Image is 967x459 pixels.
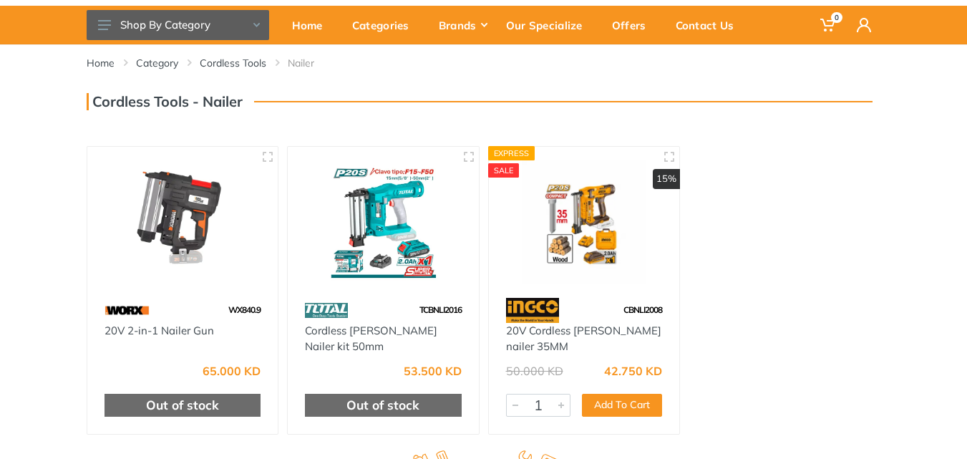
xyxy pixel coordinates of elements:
button: Shop By Category [87,10,269,40]
a: Offers [602,6,666,44]
li: Nailer [288,56,336,70]
div: Our Specialize [496,10,602,40]
a: Contact Us [666,6,754,44]
div: 50.000 KD [506,365,563,377]
div: Out of stock [305,394,462,417]
a: Cordless Tools [200,56,266,70]
a: 20V Cordless [PERSON_NAME] nailer 35MM [506,324,661,354]
a: 0 [810,6,847,44]
a: Home [87,56,115,70]
img: Royal Tools - Cordless brad Nailer kit 50mm [301,160,466,284]
div: SALE [488,163,520,178]
div: Express [488,146,535,160]
img: 97.webp [105,298,150,323]
div: Contact Us [666,10,754,40]
div: Brands [429,10,496,40]
span: CBNLI2008 [623,304,662,315]
div: 53.500 KD [404,365,462,377]
img: 86.webp [305,298,348,323]
div: 65.000 KD [203,365,261,377]
img: Royal Tools - 20V 2-in-1 Nailer Gun [100,160,266,284]
a: Home [282,6,342,44]
button: Add To Cart [582,394,662,417]
a: Categories [342,6,429,44]
img: 91.webp [506,298,560,323]
a: Our Specialize [496,6,602,44]
span: WX840.9 [228,304,261,315]
span: 0 [831,12,842,23]
img: Royal Tools - 20V Cordless brad nailer 35MM [502,160,667,284]
a: 20V 2-in-1 Nailer Gun [105,324,214,337]
a: Category [136,56,178,70]
div: Home [282,10,342,40]
div: 42.750 KD [604,365,662,377]
a: Cordless [PERSON_NAME] Nailer kit 50mm [305,324,437,354]
nav: breadcrumb [87,56,881,70]
h3: Cordless Tools - Nailer [87,93,243,110]
span: TCBNLI2016 [419,304,462,315]
div: Out of stock [105,394,261,417]
div: 15% [653,169,680,189]
div: Offers [602,10,666,40]
div: Categories [342,10,429,40]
